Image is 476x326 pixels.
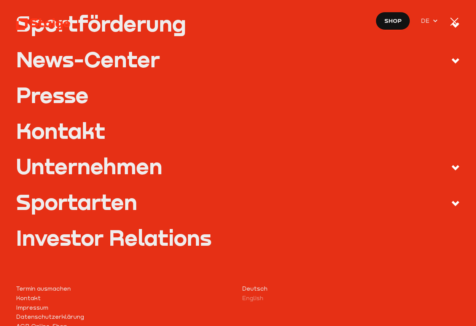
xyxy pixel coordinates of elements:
[16,303,234,312] a: Impressum
[16,284,234,293] a: Termin ausmachen
[421,16,432,25] span: DE
[16,48,160,70] div: News-Center
[242,284,460,293] a: Deutsch
[384,16,402,25] span: Shop
[16,13,186,34] div: Sportförderung
[16,84,460,106] a: Presse
[16,293,234,303] a: Kontakt
[376,12,410,30] a: Shop
[242,293,460,303] a: English
[16,155,162,177] div: Unternehmen
[16,227,460,248] a: Investor Relations
[16,312,234,321] a: Datenschutzerklärung
[16,191,137,213] div: Sportarten
[16,120,460,142] a: Kontakt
